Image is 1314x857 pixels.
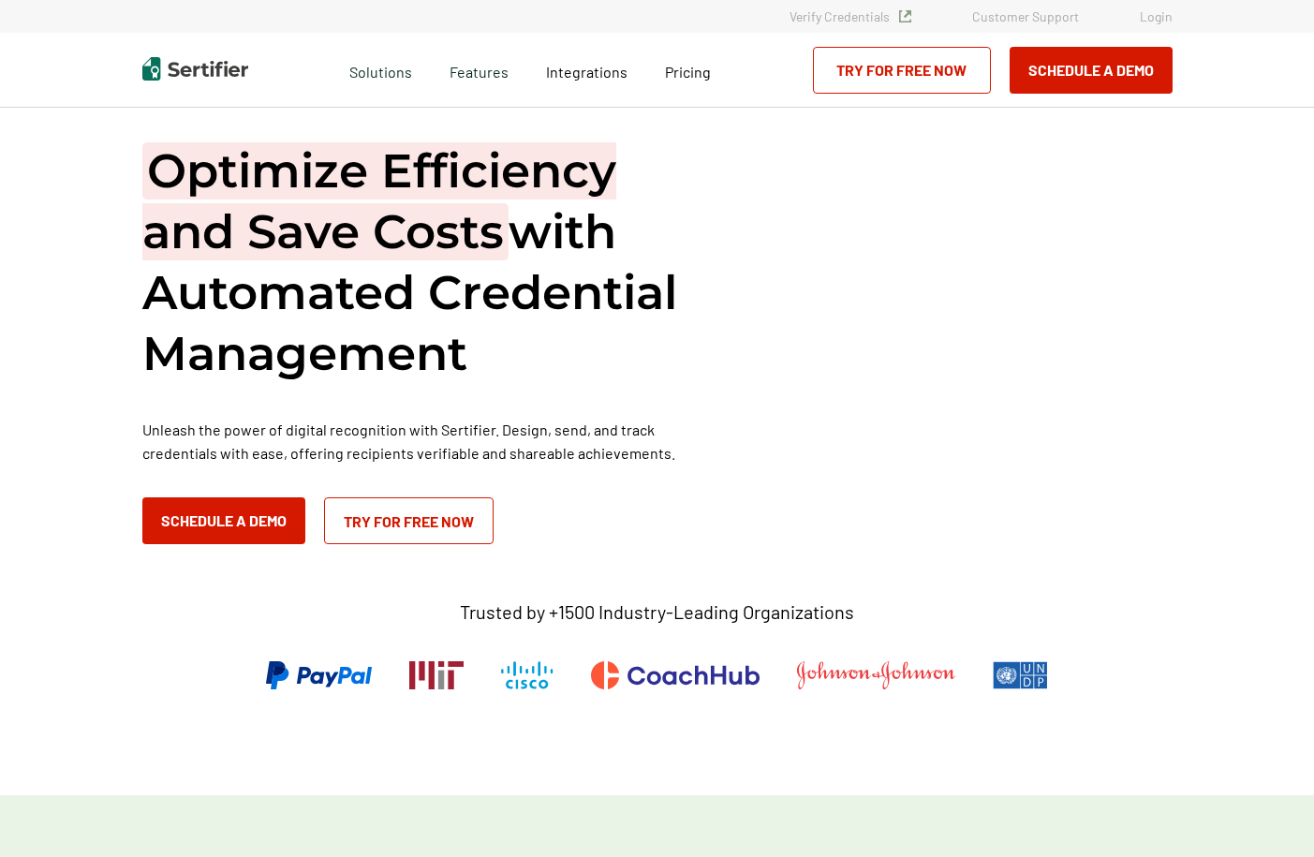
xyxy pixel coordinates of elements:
[591,661,760,689] img: CoachHub
[665,63,711,81] span: Pricing
[450,58,509,81] span: Features
[813,47,991,94] a: Try for Free Now
[501,661,554,689] img: Cisco
[460,600,854,624] p: Trusted by +1500 Industry-Leading Organizations
[142,418,704,465] p: Unleash the power of digital recognition with Sertifier. Design, send, and track credentials with...
[142,140,704,384] h1: with Automated Credential Management
[790,8,911,24] a: Verify Credentials
[1140,8,1173,24] a: Login
[546,58,627,81] a: Integrations
[142,57,248,81] img: Sertifier | Digital Credentialing Platform
[972,8,1079,24] a: Customer Support
[546,63,627,81] span: Integrations
[266,661,372,689] img: PayPal
[349,58,412,81] span: Solutions
[409,661,464,689] img: Massachusetts Institute of Technology
[797,661,954,689] img: Johnson & Johnson
[324,497,494,544] a: Try for Free Now
[899,10,911,22] img: Verified
[665,58,711,81] a: Pricing
[993,661,1048,689] img: UNDP
[142,142,616,260] span: Optimize Efficiency and Save Costs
